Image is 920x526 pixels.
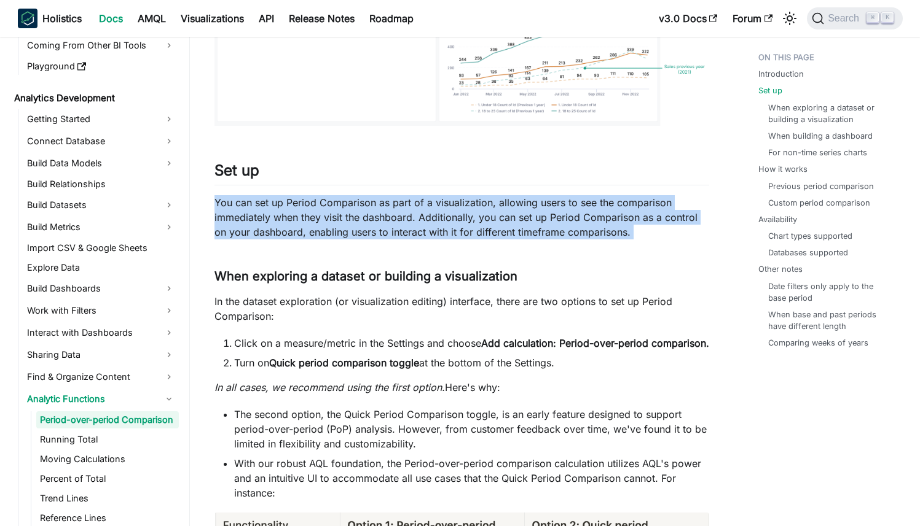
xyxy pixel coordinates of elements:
a: Forum [725,9,780,28]
button: Search (Command+K) [807,7,902,29]
a: Find & Organize Content [23,367,179,387]
a: Set up [758,85,782,96]
a: API [251,9,281,28]
span: Search [824,13,867,24]
a: Work with Filters [23,301,179,320]
a: Period-over-period Comparison [36,411,179,428]
li: The second option, the Quick Period Comparison toggle, is an early feature designed to support pe... [234,407,709,451]
a: Build Data Models [23,153,179,173]
a: For non-time series charts [768,147,867,158]
a: v3.0 Docs [651,9,725,28]
h2: Set up [214,161,709,185]
a: Trend Lines [36,490,179,507]
a: Analytics Development [10,90,179,107]
a: Availability [758,214,797,225]
a: Interact with Dashboards [23,323,179,342]
a: Build Datasets [23,195,179,215]
a: Build Dashboards [23,279,179,298]
a: Introduction [758,68,804,80]
a: Connect Database [23,131,179,151]
a: Custom period comparison [768,197,870,209]
a: Import CSV & Google Sheets [23,239,179,257]
li: Turn on at the bottom of the Settings. [234,355,709,370]
a: Comparing weeks of years [768,337,868,349]
strong: Quick period comparison toggle [269,357,419,369]
a: Moving Calculations [36,451,179,468]
p: You can set up Period Comparison as part of a visualization, allowing users to see the comparison... [214,195,709,239]
button: Switch between dark and light mode (currently light mode) [780,9,800,28]
a: Percent of Total [36,470,179,487]
kbd: K [881,12,894,23]
li: Click on a measure/metric in the Settings and choose [234,336,709,350]
a: Running Total [36,431,179,448]
a: When base and past periods have different length [768,309,891,332]
kbd: ⌘ [867,12,879,23]
a: HolisticsHolistics [18,9,82,28]
a: AMQL [130,9,173,28]
a: Chart types supported [768,230,852,242]
a: Visualizations [173,9,251,28]
a: Docs [92,9,130,28]
li: With our robust AQL foundation, the Period-over-period comparison calculation utilizes AQL's powe... [234,456,709,500]
a: Build Relationships [23,176,179,193]
a: Analytic Functions [23,389,179,409]
a: Build Metrics [23,217,179,237]
a: Databases supported [768,247,848,258]
p: Here's why: [214,380,709,395]
nav: Docs sidebar [6,37,190,526]
a: Playground [23,58,179,75]
a: Date filters only apply to the base period [768,280,891,304]
strong: Add calculation: Period-over-period comparison. [481,337,709,349]
a: Roadmap [362,9,421,28]
a: Release Notes [281,9,362,28]
a: Sharing Data [23,345,179,365]
a: Previous period comparison [768,180,874,192]
a: When building a dashboard [768,130,873,142]
b: Holistics [42,11,82,26]
a: How it works [758,163,808,175]
p: In the dataset exploration (or visualization editing) interface, there are two options to set up ... [214,294,709,323]
img: Holistics [18,9,37,28]
em: In all cases, we recommend using the first option. [214,381,445,393]
h3: When exploring a dataset or building a visualization [214,269,709,284]
a: Explore Data [23,259,179,276]
a: When exploring a dataset or building a visualization [768,102,891,125]
a: Getting Started [23,109,179,129]
a: Other notes [758,263,803,275]
a: Coming From Other BI Tools [23,36,179,55]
